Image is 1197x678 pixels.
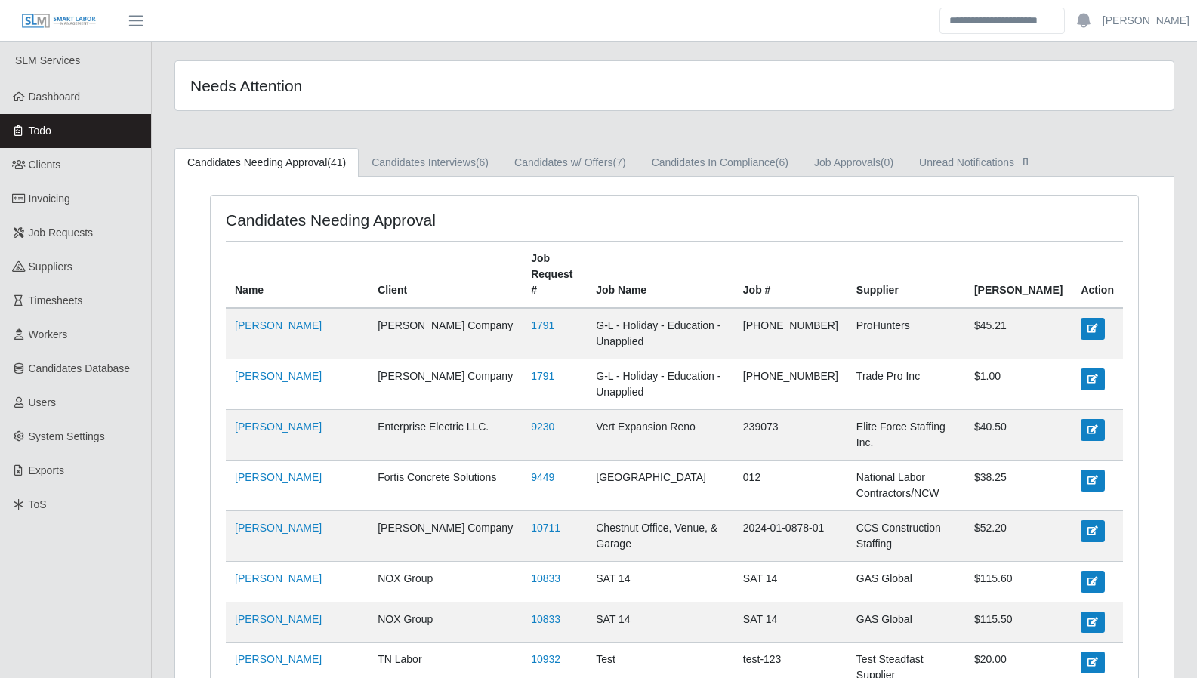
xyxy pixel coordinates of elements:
span: Users [29,396,57,408]
a: [PERSON_NAME] [1103,13,1189,29]
td: $45.21 [965,308,1072,359]
span: (6) [776,156,788,168]
td: [PHONE_NUMBER] [734,308,847,359]
a: [PERSON_NAME] [235,653,322,665]
a: 1791 [531,319,554,331]
a: 10932 [531,653,560,665]
td: [PERSON_NAME] Company [369,511,522,562]
td: $115.50 [965,602,1072,642]
td: [PERSON_NAME] Company [369,308,522,359]
span: Candidates Database [29,362,131,374]
a: 10833 [531,572,560,584]
input: Search [939,8,1065,34]
th: Job # [734,242,847,309]
td: Vert Expansion Reno [587,410,734,461]
img: SLM Logo [21,13,97,29]
span: (0) [881,156,893,168]
span: Job Requests [29,227,94,239]
span: Workers [29,328,68,341]
th: Job Name [587,242,734,309]
td: ProHunters [847,308,965,359]
td: [PERSON_NAME] Company [369,359,522,410]
a: Unread Notifications [906,148,1046,177]
td: CCS Construction Staffing [847,511,965,562]
td: 239073 [734,410,847,461]
a: 10711 [531,522,560,534]
td: G-L - Holiday - Education - Unapplied [587,308,734,359]
a: [PERSON_NAME] [235,370,322,382]
a: 9449 [531,471,554,483]
td: SAT 14 [734,562,847,602]
td: Chestnut Office, Venue, & Garage [587,511,734,562]
th: Name [226,242,369,309]
td: G-L - Holiday - Education - Unapplied [587,359,734,410]
a: [PERSON_NAME] [235,572,322,584]
td: $38.25 [965,461,1072,511]
span: (7) [613,156,626,168]
a: [PERSON_NAME] [235,613,322,625]
td: [GEOGRAPHIC_DATA] [587,461,734,511]
th: Job Request # [522,242,587,309]
span: Dashboard [29,91,81,103]
td: $115.60 [965,562,1072,602]
th: Action [1072,242,1123,309]
a: 10833 [531,613,560,625]
td: [PHONE_NUMBER] [734,359,847,410]
a: 9230 [531,421,554,433]
span: Clients [29,159,61,171]
h4: Needs Attention [190,76,581,95]
a: [PERSON_NAME] [235,522,322,534]
td: 012 [734,461,847,511]
td: SAT 14 [587,562,734,602]
span: ToS [29,498,47,510]
td: GAS Global [847,602,965,642]
td: 2024-01-0878-01 [734,511,847,562]
span: Exports [29,464,64,476]
td: SAT 14 [587,602,734,642]
td: NOX Group [369,562,522,602]
span: Suppliers [29,260,72,273]
a: [PERSON_NAME] [235,471,322,483]
span: (6) [476,156,489,168]
td: $40.50 [965,410,1072,461]
span: System Settings [29,430,105,442]
a: 1791 [531,370,554,382]
span: Todo [29,125,51,137]
a: [PERSON_NAME] [235,421,322,433]
td: NOX Group [369,602,522,642]
td: Trade Pro Inc [847,359,965,410]
th: Supplier [847,242,965,309]
th: [PERSON_NAME] [965,242,1072,309]
span: (41) [327,156,346,168]
td: SAT 14 [734,602,847,642]
a: Candidates w/ Offers [501,148,639,177]
a: Candidates Interviews [359,148,501,177]
a: [PERSON_NAME] [235,319,322,331]
span: Timesheets [29,294,83,307]
span: [] [1018,155,1033,167]
span: Invoicing [29,193,70,205]
a: Job Approvals [801,148,906,177]
a: Candidates Needing Approval [174,148,359,177]
a: Candidates In Compliance [639,148,801,177]
td: Enterprise Electric LLC. [369,410,522,461]
td: $1.00 [965,359,1072,410]
th: Client [369,242,522,309]
td: Fortis Concrete Solutions [369,461,522,511]
td: GAS Global [847,562,965,602]
span: SLM Services [15,54,80,66]
td: National Labor Contractors/NCW [847,461,965,511]
td: Elite Force Staffing Inc. [847,410,965,461]
td: $52.20 [965,511,1072,562]
h4: Candidates Needing Approval [226,211,587,230]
